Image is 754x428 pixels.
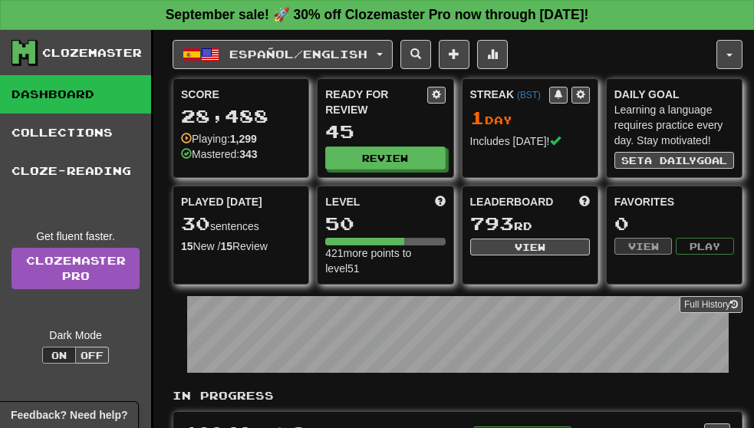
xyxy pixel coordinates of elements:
button: Review [325,147,445,170]
button: Off [75,347,109,364]
div: Includes [DATE]! [470,133,590,149]
button: Add sentence to collection [439,40,469,69]
button: Play [676,238,734,255]
button: Search sentences [400,40,431,69]
div: Streak [470,87,549,102]
div: Learning a language requires practice every day. Stay motivated! [614,102,734,148]
div: Get fluent faster. [12,229,140,244]
div: 50 [325,214,445,233]
span: a daily [644,155,696,166]
span: 30 [181,212,210,234]
button: Español/English [173,40,393,69]
strong: 1,299 [230,133,257,145]
button: More stats [477,40,508,69]
div: Clozemaster [42,45,142,61]
strong: 15 [220,240,232,252]
button: Seta dailygoal [614,152,734,169]
span: 793 [470,212,514,234]
div: sentences [181,214,301,234]
span: Score more points to level up [435,194,446,209]
p: In Progress [173,388,742,403]
div: New / Review [181,239,301,254]
div: Ready for Review [325,87,426,117]
div: Mastered: [181,147,258,162]
div: Daily Goal [614,87,734,102]
span: Level [325,194,360,209]
span: 1 [470,107,485,128]
button: View [614,238,673,255]
span: Played [DATE] [181,194,262,209]
span: Español / English [229,48,367,61]
strong: September sale! 🚀 30% off Clozemaster Pro now through [DATE]! [166,7,589,22]
div: Day [470,108,590,128]
div: Playing: [181,131,257,147]
span: Open feedback widget [11,407,127,423]
a: ClozemasterPro [12,248,140,289]
div: 421 more points to level 51 [325,245,445,276]
button: Full History [680,296,742,313]
div: 28,488 [181,107,301,126]
button: On [42,347,76,364]
strong: 15 [181,240,193,252]
div: rd [470,214,590,234]
span: Leaderboard [470,194,554,209]
button: View [470,239,590,255]
div: Dark Mode [12,328,140,343]
strong: 343 [239,148,257,160]
div: 0 [614,214,734,233]
div: Favorites [614,194,734,209]
a: (BST) [517,90,541,100]
div: 45 [325,122,445,141]
div: Score [181,87,301,102]
span: This week in points, UTC [579,194,590,209]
